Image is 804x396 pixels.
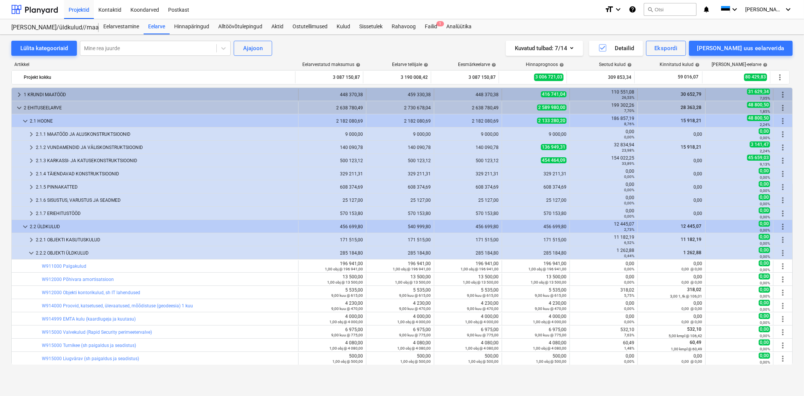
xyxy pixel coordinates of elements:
[369,118,431,124] div: 2 182 080,69
[505,171,567,177] div: 329 211,31
[288,19,332,34] div: Ostutellimused
[778,301,787,310] span: Rohkem tegevusi
[573,103,634,113] div: 199 302,26
[505,198,567,203] div: 25 127,00
[505,184,567,190] div: 608 374,69
[641,274,702,285] div: 0,00
[437,224,499,229] div: 456 699,80
[505,132,567,137] div: 9 000,00
[11,24,90,32] div: [PERSON_NAME]/üldkulud//maatööd (2101817//2101766)
[505,287,567,298] div: 5 535,00
[598,43,634,53] div: Detailid
[760,109,770,114] small: 1,85%
[395,280,431,284] small: 1,00 obj @ 13 500,00
[681,267,702,271] small: 0,00 @ 0,00
[624,227,634,232] small: 2,73%
[681,280,702,284] small: 0,00 @ 0,00
[622,148,634,152] small: 23,98%
[641,301,702,311] div: 0,00
[302,301,363,311] div: 4 230,00
[354,63,360,67] span: help
[629,5,636,14] i: Abikeskus
[302,184,363,190] div: 608 374,69
[760,241,770,246] small: 0,00%
[680,237,702,242] span: 11 182,19
[573,182,634,192] div: 0,00
[355,19,387,34] a: Sissetulek
[541,91,567,97] span: 416 741,04
[369,184,431,190] div: 608 374,69
[302,250,363,256] div: 285 184,80
[759,181,770,187] span: 0,00
[760,96,770,100] small: 7,05%
[599,62,632,67] div: Seotud kulud
[369,105,431,111] div: 2 730 678,04
[778,249,787,258] span: Rohkem tegevusi
[505,237,567,243] div: 171 515,00
[214,19,267,34] a: Alltöövõtulepingud
[302,287,363,298] div: 5 535,00
[760,175,770,180] small: 0,00%
[327,280,363,284] small: 1,00 obj @ 13 500,00
[760,189,770,193] small: 0,00%
[573,261,634,272] div: 0,00
[437,132,499,137] div: 9 000,00
[30,115,295,127] div: 2.1 HOONE
[689,41,793,56] button: [PERSON_NAME] uus eelarverida
[302,261,363,272] div: 196 941,00
[399,293,431,298] small: 9,00 kuu @ 615,00
[660,62,700,67] div: Kinnitatud kulud
[437,198,499,203] div: 25 127,00
[302,118,363,124] div: 2 182 080,69
[654,43,677,53] div: Ekspordi
[712,62,767,67] div: [PERSON_NAME]-eelarve
[760,215,770,219] small: 0,00%
[369,301,431,311] div: 4 230,00
[506,41,583,56] button: Kuvatud tulbad:7/14
[302,158,363,163] div: 500 123,12
[641,171,702,177] div: 0,00
[36,181,295,193] div: 2.1.5 PINNAKATTED
[36,168,295,180] div: 2.1.4 TÄIENDAVAD KONSTRUKTSIOONID
[99,19,144,34] a: Eelarvestamine
[302,132,363,137] div: 9 000,00
[27,156,36,165] span: keyboard_arrow_right
[760,255,770,259] small: 0,00%
[759,300,770,306] span: 0,00
[558,63,564,67] span: help
[36,141,295,153] div: 2.1.2 VUNDAMENDID JA VÄLISKONSTRUKTSIOONID
[641,198,702,203] div: 0,00
[331,307,363,311] small: 9,00 kuu @ 470,00
[624,135,634,139] small: 0,00%
[573,208,634,219] div: 0,00
[778,209,787,218] span: Rohkem tegevusi
[369,287,431,298] div: 5 535,00
[778,90,787,99] span: Rohkem tegevusi
[537,104,567,111] span: 2 589 980,00
[437,237,499,243] div: 171 515,00
[11,41,77,56] button: Lülita kategooriaid
[680,92,702,97] span: 30 652,79
[778,235,787,244] span: Rohkem tegevusi
[42,343,136,348] a: W915000 Turnikee (sh paigaldus ja seadistus)
[573,235,634,245] div: 11 182,19
[437,105,499,111] div: 2 638 780,49
[442,19,476,34] a: Analüütika
[573,221,634,232] div: 12 445,07
[302,274,363,285] div: 13 500,00
[528,267,567,271] small: 1,00 obj @ 196 941,00
[778,103,787,112] span: Rohkem tegevusi
[686,287,702,292] span: 318,02
[24,89,295,101] div: 1 KRUNDI MAATÖÖD
[302,171,363,177] div: 329 211,31
[437,211,499,216] div: 570 153,80
[15,90,24,99] span: keyboard_arrow_right
[144,19,170,34] a: Eelarve
[680,144,702,150] span: 15 918,21
[778,341,787,350] span: Rohkem tegevusi
[437,171,499,177] div: 329 211,31
[778,143,787,152] span: Rohkem tegevusi
[624,214,634,218] small: 0,00%
[267,19,288,34] div: Aktid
